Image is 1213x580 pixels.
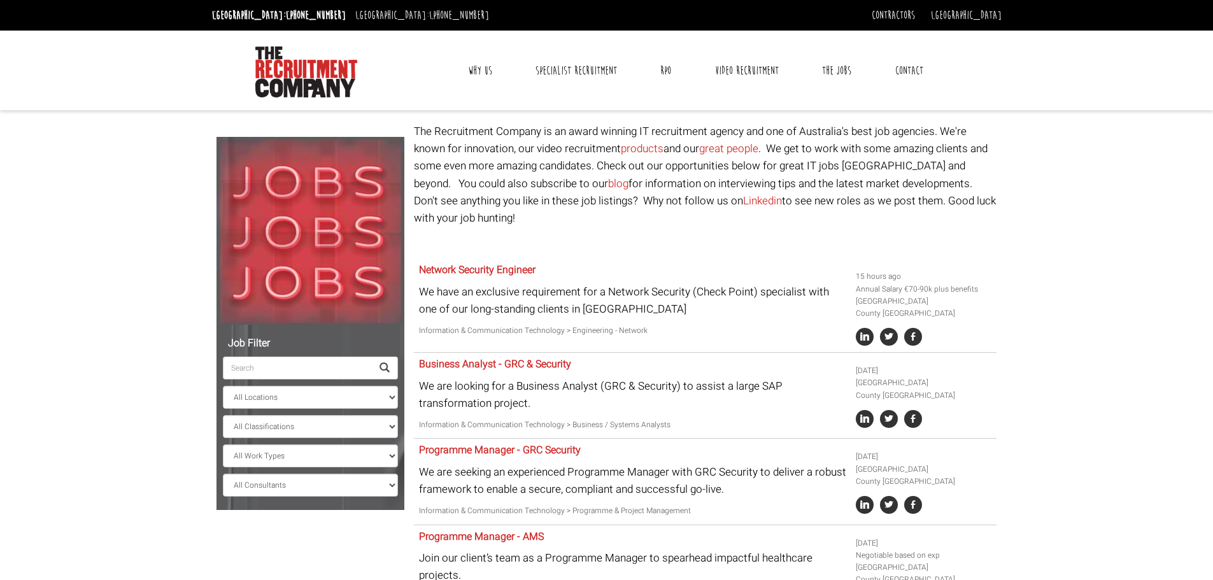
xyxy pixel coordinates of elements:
[216,137,404,325] img: Jobs, Jobs, Jobs
[419,262,536,278] a: Network Security Engineer
[223,357,372,379] input: Search
[526,55,627,87] a: Specialist Recruitment
[458,55,502,87] a: Why Us
[429,8,489,22] a: [PHONE_NUMBER]
[699,141,758,157] a: great people
[872,8,915,22] a: Contractors
[812,55,861,87] a: The Jobs
[621,141,663,157] a: products
[209,5,349,25] li: [GEOGRAPHIC_DATA]:
[886,55,933,87] a: Contact
[255,46,357,97] img: The Recruitment Company
[651,55,681,87] a: RPO
[856,271,992,283] li: 15 hours ago
[608,176,628,192] a: blog
[286,8,346,22] a: [PHONE_NUMBER]
[414,123,997,227] p: The Recruitment Company is an award winning IT recruitment agency and one of Australia's best job...
[352,5,492,25] li: [GEOGRAPHIC_DATA]:
[706,55,788,87] a: Video Recruitment
[223,338,398,350] h5: Job Filter
[743,193,782,209] a: Linkedin
[931,8,1002,22] a: [GEOGRAPHIC_DATA]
